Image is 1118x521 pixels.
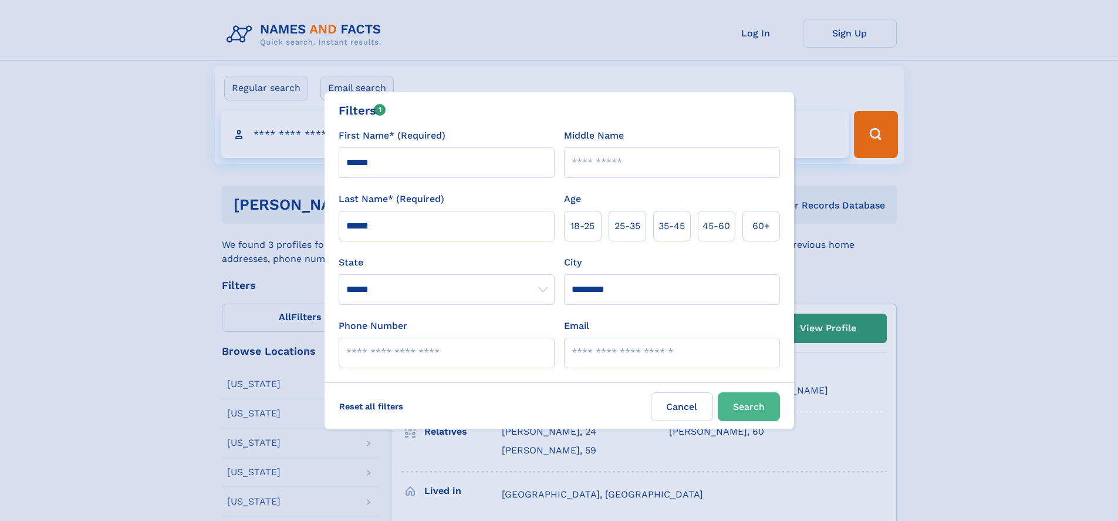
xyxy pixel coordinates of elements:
[339,129,445,143] label: First Name* (Required)
[564,256,582,270] label: City
[570,219,595,233] span: 18‑25
[651,392,713,421] label: Cancel
[718,392,780,421] button: Search
[332,392,411,421] label: Reset all filters
[339,192,444,206] label: Last Name* (Required)
[752,219,770,233] span: 60+
[339,319,407,333] label: Phone Number
[339,102,386,119] div: Filters
[702,219,730,233] span: 45‑60
[564,192,581,206] label: Age
[564,129,624,143] label: Middle Name
[564,319,589,333] label: Email
[614,219,640,233] span: 25‑35
[339,256,555,270] label: State
[658,219,685,233] span: 35‑45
